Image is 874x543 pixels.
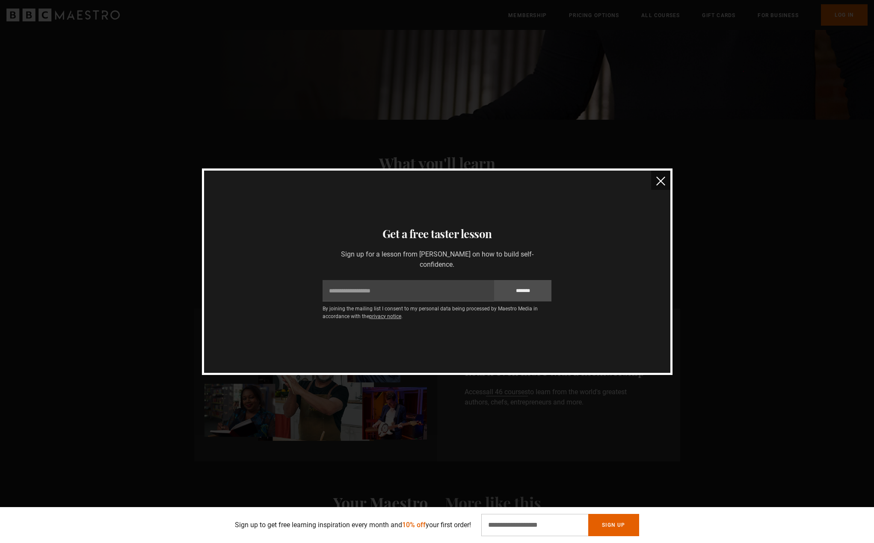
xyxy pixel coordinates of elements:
button: close [651,171,670,190]
h3: Get a free taster lesson [214,225,660,242]
button: Sign Up [588,514,639,536]
p: By joining the mailing list I consent to my personal data being processed by Maestro Media in acc... [323,305,551,320]
p: Sign up for a lesson from [PERSON_NAME] on how to build self-confidence. [323,249,551,270]
p: Sign up to get free learning inspiration every month and your first order! [235,520,471,530]
span: 10% off [402,521,426,529]
a: privacy notice [369,313,401,319]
